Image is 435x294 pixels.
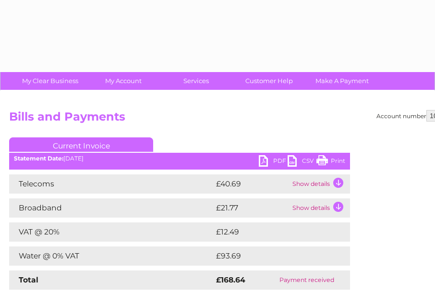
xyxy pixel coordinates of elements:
[84,72,163,90] a: My Account
[9,137,153,152] a: Current Invoice
[316,155,345,169] a: Print
[290,174,350,194] td: Show details
[263,270,350,290] td: Payment received
[157,72,236,90] a: Services
[214,246,331,266] td: £93.69
[290,198,350,218] td: Show details
[214,198,290,218] td: £21.77
[230,72,309,90] a: Customer Help
[302,72,382,90] a: Make A Payment
[216,275,245,284] strong: £168.64
[9,246,214,266] td: Water @ 0% VAT
[288,155,316,169] a: CSV
[9,222,214,242] td: VAT @ 20%
[9,198,214,218] td: Broadband
[9,174,214,194] td: Telecoms
[214,174,290,194] td: £40.69
[9,155,350,162] div: [DATE]
[11,72,90,90] a: My Clear Business
[214,222,330,242] td: £12.49
[19,275,38,284] strong: Total
[14,155,63,162] b: Statement Date:
[259,155,288,169] a: PDF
